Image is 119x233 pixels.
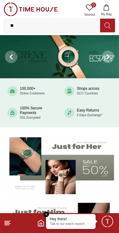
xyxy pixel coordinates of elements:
[77,108,102,117] div: Easy Returns
[20,106,55,120] div: 100% Secure Payments
[77,86,99,96] div: Shops across
[37,219,45,227] a: Home
[97,2,115,18] button: My Bag
[77,113,102,117] span: 5 Days Exchange*
[99,12,114,16] span: My Bag
[20,92,45,95] span: Online Customers
[50,217,92,222] div: Hey there!
[4,2,58,16] img: ...
[20,86,45,96] div: 100,000+
[82,12,97,17] span: Wishlist
[20,116,40,119] span: SSL Encrypted
[44,212,49,217] em: Close tooltip
[50,222,92,226] p: Talk to our watch expert!
[77,92,98,95] span: GCC Countries
[101,215,114,228] div: Chat Widget
[91,2,96,7] span: 0
[82,2,97,18] a: 0Wishlist
[5,134,114,194] img: Women's Watches Banner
